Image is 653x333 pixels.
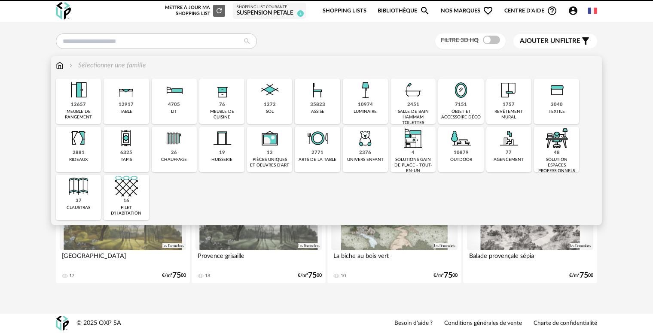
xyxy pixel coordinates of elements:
[171,150,177,156] div: 26
[454,150,469,156] div: 10879
[554,150,560,156] div: 48
[237,5,302,17] a: Shopping List courante Suspension petale 2
[449,79,473,102] img: Miroir.png
[69,273,74,279] div: 17
[394,320,433,327] a: Besoin d'aide ?
[407,102,419,108] div: 2451
[56,2,71,20] img: OXP
[299,157,336,163] div: arts de la table
[444,320,522,327] a: Conditions générales de vente
[358,102,373,108] div: 10974
[311,150,323,156] div: 2771
[513,34,597,48] button: Ajouter unfiltre Filter icon
[195,250,322,267] div: Provence grisaille
[568,6,578,16] span: Account Circle icon
[211,79,234,102] img: Rangement.png
[115,79,138,102] img: Table.png
[569,272,593,279] div: €/m² 00
[120,150,132,156] div: 6325
[219,102,225,108] div: 76
[56,176,190,283] a: 3D HQ [GEOGRAPHIC_DATA] 17 €/m²7500
[467,250,593,267] div: Balade provençale sépia
[433,272,458,279] div: €/m² 00
[441,1,493,21] span: Nos marques
[202,109,242,120] div: meuble de cuisine
[120,109,132,115] div: table
[58,109,98,120] div: meuble de rangement
[163,5,225,17] div: Mettre à jour ma Shopping List
[205,273,210,279] div: 18
[67,175,90,198] img: Cloison.png
[119,102,134,108] div: 12917
[354,109,377,115] div: luminaire
[76,198,82,204] div: 37
[497,79,520,102] img: Papier%20peint.png
[211,127,234,150] img: Huiserie.png
[504,6,557,16] span: Centre d'aideHelp Circle Outline icon
[298,272,322,279] div: €/m² 00
[402,79,425,102] img: Salle%20de%20bain.png
[402,127,425,150] img: ToutEnUn.png
[580,36,591,46] span: Filter icon
[266,109,274,115] div: sol
[359,150,371,156] div: 2376
[250,157,290,168] div: pièces uniques et oeuvres d'art
[455,102,467,108] div: 7151
[347,157,384,163] div: univers enfant
[551,102,563,108] div: 3040
[192,176,326,283] a: 3D HQ Provence grisaille 18 €/m²7500
[520,38,560,44] span: Ajouter un
[441,109,481,120] div: objet et accessoire déco
[331,250,458,267] div: La biche au bois vert
[450,157,472,163] div: outdoor
[162,272,186,279] div: €/m² 00
[354,127,377,150] img: UniversEnfant.png
[219,150,225,156] div: 19
[67,61,74,70] img: svg+xml;base64,PHN2ZyB3aWR0aD0iMTYiIGhlaWdodD0iMTYiIHZpZXdCb3g9IjAgMCAxNiAxNiIgZmlsbD0ibm9uZSIgeG...
[258,79,281,102] img: Sol.png
[449,127,473,150] img: Outdoor.png
[162,127,186,150] img: Radiateur.png
[115,175,138,198] img: filet.png
[306,79,329,102] img: Assise.png
[115,127,138,150] img: Tapis.png
[56,61,64,70] img: svg+xml;base64,PHN2ZyB3aWR0aD0iMTYiIGhlaWdodD0iMTciIHZpZXdCb3g9IjAgMCAxNiAxNyIgZmlsbD0ibm9uZSIgeG...
[547,6,557,16] span: Help Circle Outline icon
[308,272,317,279] span: 75
[463,176,597,283] a: 3D HQ Balade provençale sépia €/m²7500
[327,176,461,283] a: 3D HQ La biche au bois vert 10 €/m²7500
[497,127,520,150] img: Agencement.png
[76,319,121,327] div: © 2025 OXP SA
[506,150,512,156] div: 77
[393,109,433,126] div: salle de bain hammam toilettes
[168,102,180,108] div: 4705
[69,157,88,163] div: rideaux
[67,127,90,150] img: Rideaux.png
[172,272,181,279] span: 75
[420,6,430,16] span: Magnify icon
[412,150,415,156] div: 4
[545,79,568,102] img: Textile.png
[267,150,273,156] div: 12
[264,102,276,108] div: 1272
[67,205,90,211] div: claustras
[534,320,597,327] a: Charte de confidentialité
[215,8,223,13] span: Refresh icon
[323,1,366,21] a: Shopping Lists
[310,102,325,108] div: 35823
[237,5,302,10] div: Shopping List courante
[393,157,433,174] div: solutions gain de place - tout-en-un
[444,272,452,279] span: 75
[297,10,304,17] span: 2
[106,205,146,216] div: filet d'habitation
[503,102,515,108] div: 1757
[60,250,186,267] div: [GEOGRAPHIC_DATA]
[237,9,302,17] div: Suspension petale
[211,157,232,163] div: huisserie
[56,316,69,331] img: OXP
[71,102,86,108] div: 12657
[161,157,187,163] div: chauffage
[73,150,85,156] div: 2881
[162,79,186,102] img: Literie.png
[520,37,580,45] span: filtre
